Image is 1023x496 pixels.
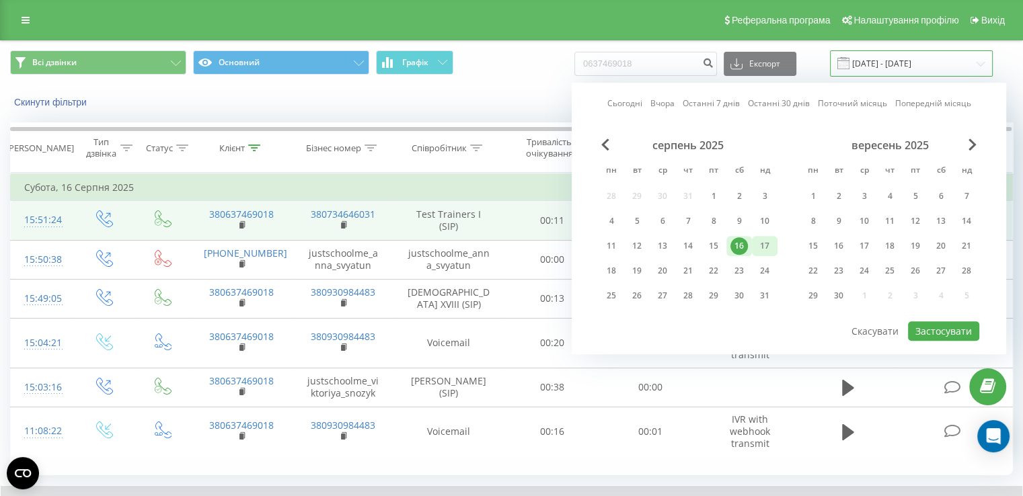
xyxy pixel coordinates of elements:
[818,97,887,110] a: Поточний місяць
[752,261,778,281] div: нд 24 серп 2025 р.
[730,237,748,255] div: 16
[851,236,877,256] div: ср 17 вер 2025 р.
[928,211,954,231] div: сб 13 вер 2025 р.
[624,286,650,306] div: вт 26 серп 2025 р.
[730,287,748,304] div: 30
[800,138,979,152] div: вересень 2025
[624,261,650,281] div: вт 19 серп 2025 р.
[654,287,671,304] div: 27
[24,330,60,356] div: 15:04:21
[907,262,924,280] div: 26
[956,161,977,181] abbr: неділя
[193,50,369,75] button: Основний
[877,261,903,281] div: чт 25 вер 2025 р.
[981,15,1005,26] span: Вихід
[748,97,810,110] a: Останні 30 днів
[32,57,77,68] span: Всі дзвінки
[800,186,826,206] div: пн 1 вер 2025 р.
[412,142,467,154] div: Співробітник
[675,236,701,256] div: чт 14 серп 2025 р.
[907,237,924,255] div: 19
[877,186,903,206] div: чт 4 вер 2025 р.
[844,321,906,341] button: Скасувати
[800,211,826,231] div: пн 8 вер 2025 р.
[931,161,951,181] abbr: субота
[292,368,393,407] td: justschoolme_viktoriya_snozyk
[732,15,831,26] span: Реферальна програма
[394,368,504,407] td: [PERSON_NAME] (SIP)
[803,161,823,181] abbr: понеділок
[756,188,773,205] div: 3
[958,237,975,255] div: 21
[701,236,726,256] div: пт 15 серп 2025 р.
[954,261,979,281] div: нд 28 вер 2025 р.
[10,96,93,108] button: Скинути фільтри
[209,330,274,343] a: 380637469018
[650,97,675,110] a: Вчора
[726,186,752,206] div: сб 2 серп 2025 р.
[830,237,847,255] div: 16
[705,212,722,230] div: 8
[146,142,173,154] div: Статус
[932,212,950,230] div: 13
[903,261,928,281] div: пт 26 вер 2025 р.
[701,261,726,281] div: пт 22 серп 2025 р.
[958,262,975,280] div: 28
[601,138,609,151] span: Previous Month
[504,240,601,279] td: 00:00
[705,188,722,205] div: 1
[504,318,601,368] td: 00:20
[701,286,726,306] div: пт 29 серп 2025 р.
[679,212,697,230] div: 7
[24,247,60,273] div: 15:50:38
[504,407,601,456] td: 00:16
[881,188,899,205] div: 4
[574,52,717,76] input: Пошук за номером
[603,212,620,230] div: 4
[705,287,722,304] div: 29
[678,161,698,181] abbr: четвер
[895,97,971,110] a: Попередній місяць
[683,97,740,110] a: Останні 7 днів
[679,287,697,304] div: 28
[603,262,620,280] div: 18
[311,208,375,220] a: 380734646031
[627,161,647,181] abbr: вівторок
[24,207,60,233] div: 15:51:24
[24,374,60,401] div: 15:03:16
[856,188,873,205] div: 3
[903,236,928,256] div: пт 19 вер 2025 р.
[394,407,504,456] td: Voicemail
[209,374,274,387] a: 380637469018
[599,236,624,256] div: пн 11 серп 2025 р.
[394,318,504,368] td: Voicemail
[306,142,361,154] div: Бізнес номер
[905,161,925,181] abbr: п’ятниця
[650,286,675,306] div: ср 27 серп 2025 р.
[394,240,504,279] td: justschoolme_anna_svyatun
[219,142,245,154] div: Клієнт
[654,212,671,230] div: 6
[854,161,874,181] abbr: середа
[724,52,796,76] button: Експорт
[705,262,722,280] div: 22
[624,211,650,231] div: вт 5 серп 2025 р.
[675,211,701,231] div: чт 7 серп 2025 р.
[24,418,60,444] div: 11:08:22
[958,188,975,205] div: 7
[402,58,428,67] span: Графік
[675,261,701,281] div: чт 21 серп 2025 р.
[516,136,583,159] div: Тривалість очікування
[756,237,773,255] div: 17
[969,138,977,151] span: Next Month
[394,201,504,240] td: Test Trainers I (SIP)
[311,286,375,298] a: 380930984483
[311,419,375,431] a: 380930984483
[726,236,752,256] div: сб 16 серп 2025 р.
[826,286,851,306] div: вт 30 вер 2025 р.
[628,237,646,255] div: 12
[394,279,504,318] td: [DEMOGRAPHIC_DATA] XVIII (SIP)
[85,136,116,159] div: Тип дзвінка
[504,201,601,240] td: 00:11
[881,212,899,230] div: 11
